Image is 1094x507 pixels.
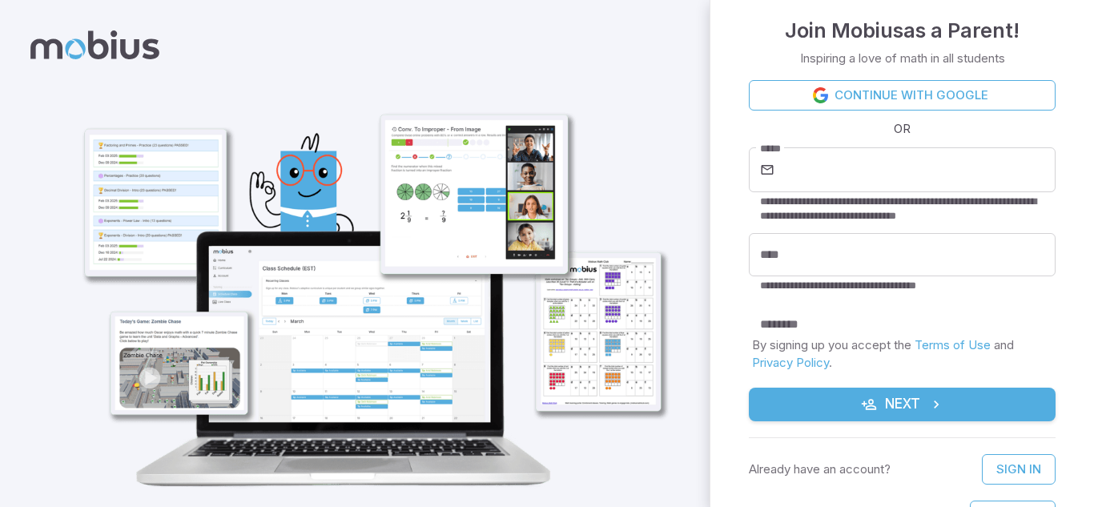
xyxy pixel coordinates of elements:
img: parent_1-illustration [53,45,682,506]
a: Sign In [982,454,1056,485]
button: Next [749,388,1056,421]
a: Terms of Use [915,337,991,352]
a: Privacy Policy [752,355,829,370]
p: Already have an account? [749,461,891,478]
a: Continue with Google [749,80,1056,111]
p: By signing up you accept the and . [752,336,1052,372]
h4: Join Mobius as a Parent ! [785,14,1020,46]
span: OR [890,120,915,138]
p: Inspiring a love of math in all students [800,50,1005,67]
